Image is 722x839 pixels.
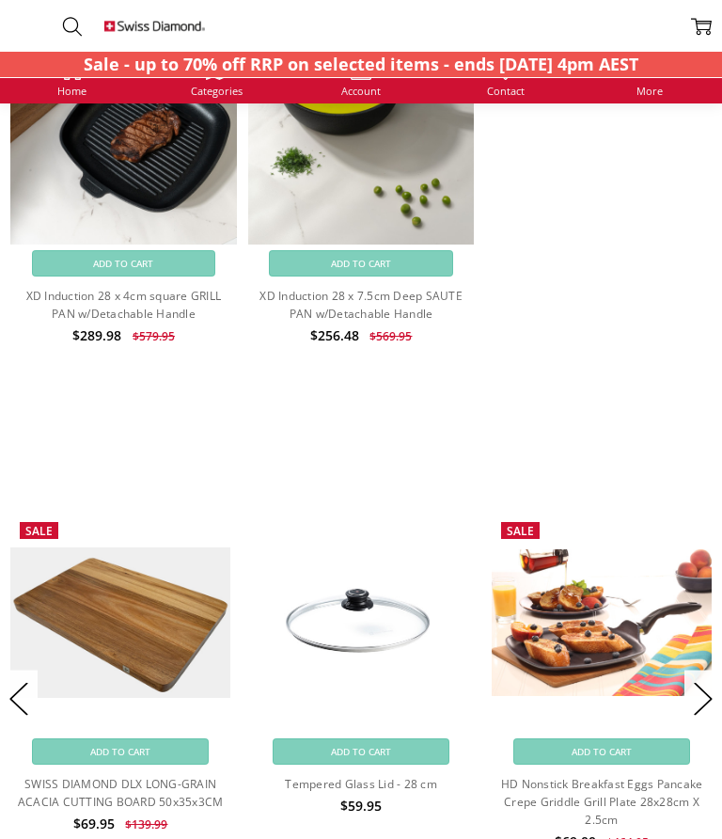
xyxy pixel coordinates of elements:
img: Tempered Glass Lid - 28 cm [251,554,471,690]
img: XD Induction 28 x 7.5cm Deep SAUTE PAN w/Detachable Handle [248,18,475,245]
span: More [636,86,663,96]
a: SWISS DIAMOND DLX LONG-GRAIN ACACIA CUTTING BOARD 50x35x3CM [10,513,230,733]
a: XD Induction 28 x 4cm square GRILL PAN w/Detachable Handle [26,288,222,322]
a: Add to Cart [32,250,216,277]
span: $139.99 [125,816,167,832]
a: Add to Cart [513,738,691,765]
a: SWISS DIAMOND DLX LONG-GRAIN ACACIA CUTTING BOARD 50x35x3CM [18,776,224,810]
span: Contact [487,86,525,96]
span: $579.95 [133,328,175,344]
a: Tempered Glass Lid - 28 cm [285,776,437,792]
span: Sale [507,523,534,539]
span: Categories [191,86,243,96]
a: XD Induction 28 x 7.5cm Deep SAUTE PAN w/Detachable Handle [259,288,463,322]
img: Free Shipping On Every Order [104,6,206,46]
img: HD Nonstick Breakfast Eggs Pancake Crepe Griddle Grill Plate 28x28cm X 2.5cm [492,549,712,696]
a: Home [57,59,86,96]
span: $289.98 [72,326,121,344]
span: Account [341,86,381,96]
a: HD Nonstick Breakfast Eggs Pancake Crepe Griddle Grill Plate 28x28cm X 2.5cm [501,776,703,828]
span: Home [57,86,86,96]
img: XD Induction 28 x 4cm square GRILL PAN w/Detachable Handle [10,18,237,245]
img: SWISS DIAMOND DLX LONG-GRAIN ACACIA CUTTING BOARD 50x35x3CM [10,547,230,698]
p: Fall In Love With Your Kitchen Again [10,467,712,482]
span: $69.95 [73,815,115,832]
span: $59.95 [340,797,382,815]
span: $256.48 [310,326,359,344]
button: Next [684,670,722,727]
a: HD Nonstick Breakfast Eggs Pancake Crepe Griddle Grill Plate 28x28cm X 2.5cm [492,513,712,733]
span: Sale [25,523,53,539]
h2: BEST SELLERS [10,431,712,457]
a: Add to Cart [32,738,210,765]
a: Tempered Glass Lid - 28 cm [251,513,471,733]
a: Add to Cart [269,250,453,277]
a: Add to Cart [273,738,450,765]
span: $569.95 [369,328,412,344]
strong: Sale - up to 70% off RRP on selected items - ends [DATE] 4pm AEST [84,53,638,75]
